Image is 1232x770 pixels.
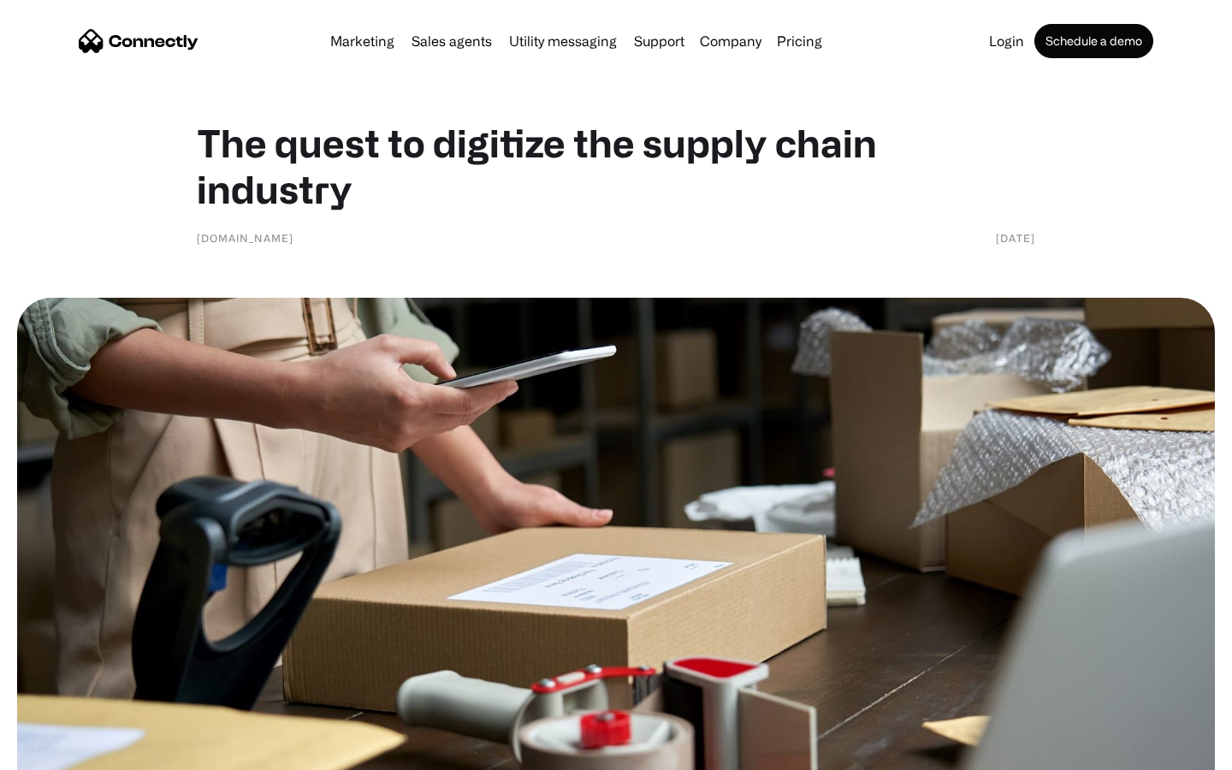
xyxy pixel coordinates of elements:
[1034,24,1153,58] a: Schedule a demo
[996,229,1035,246] div: [DATE]
[405,34,499,48] a: Sales agents
[197,229,293,246] div: [DOMAIN_NAME]
[34,740,103,764] ul: Language list
[627,34,691,48] a: Support
[700,29,761,53] div: Company
[323,34,401,48] a: Marketing
[197,120,1035,212] h1: The quest to digitize the supply chain industry
[770,34,829,48] a: Pricing
[982,34,1031,48] a: Login
[17,740,103,764] aside: Language selected: English
[502,34,624,48] a: Utility messaging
